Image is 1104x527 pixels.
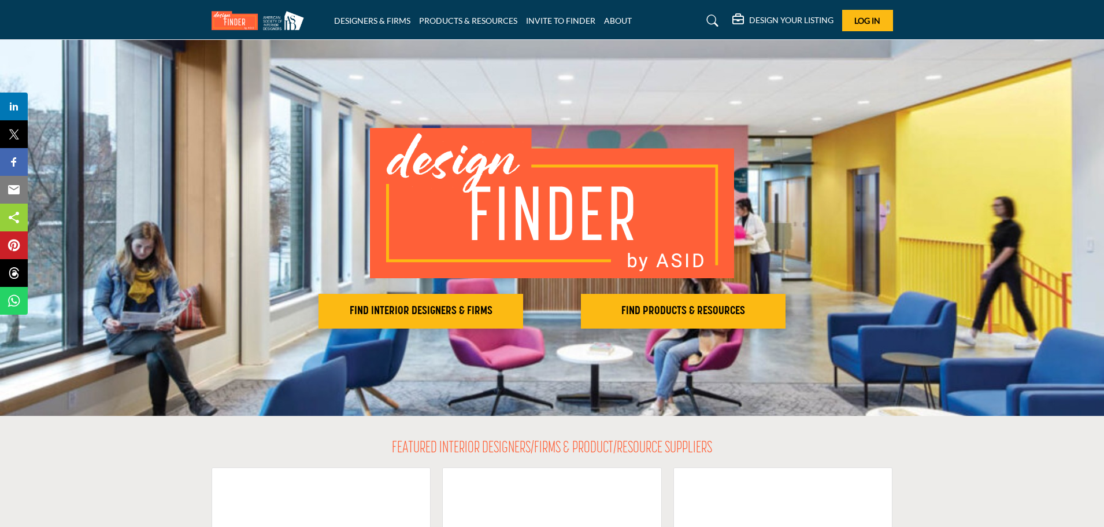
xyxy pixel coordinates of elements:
[392,439,712,459] h2: FEATURED INTERIOR DESIGNERS/FIRMS & PRODUCT/RESOURCE SUPPLIERS
[318,294,523,329] button: FIND INTERIOR DESIGNERS & FIRMS
[584,304,782,318] h2: FIND PRODUCTS & RESOURCES
[526,16,595,25] a: INVITE TO FINDER
[604,16,632,25] a: ABOUT
[749,15,833,25] h5: DESIGN YOUR LISTING
[322,304,520,318] h2: FIND INTERIOR DESIGNERS & FIRMS
[581,294,786,329] button: FIND PRODUCTS & RESOURCES
[334,16,410,25] a: DESIGNERS & FIRMS
[212,11,310,30] img: Site Logo
[370,128,734,278] img: image
[695,12,726,30] a: Search
[419,16,517,25] a: PRODUCTS & RESOURCES
[842,10,893,31] button: Log In
[854,16,880,25] span: Log In
[732,14,833,28] div: DESIGN YOUR LISTING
